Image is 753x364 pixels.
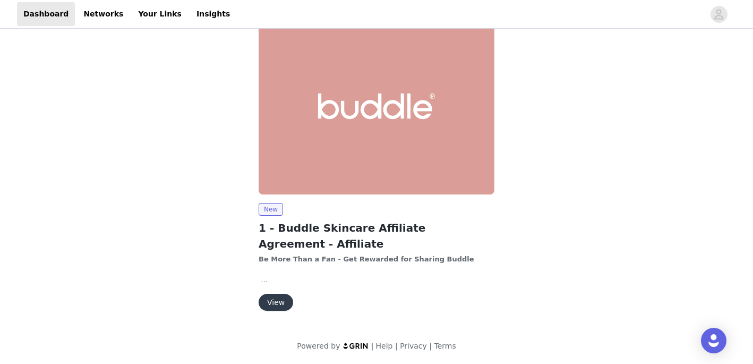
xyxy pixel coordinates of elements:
[714,6,724,23] div: avatar
[77,2,130,26] a: Networks
[434,342,456,350] a: Terms
[395,342,398,350] span: |
[132,2,188,26] a: Your Links
[259,203,283,216] span: New
[259,255,474,263] strong: Be More Than a Fan - Get Rewarded for Sharing Buddle
[190,2,236,26] a: Insights
[371,342,374,350] span: |
[259,220,494,252] h2: 1 - Buddle Skincare Affiliate Agreement - Affiliate
[259,18,494,194] img: Buddle Skin Care
[701,328,726,353] div: Open Intercom Messenger
[17,2,75,26] a: Dashboard
[297,342,340,350] span: Powered by
[259,299,293,307] a: View
[259,294,293,311] button: View
[429,342,432,350] span: |
[343,342,369,349] img: logo
[400,342,427,350] a: Privacy
[376,342,393,350] a: Help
